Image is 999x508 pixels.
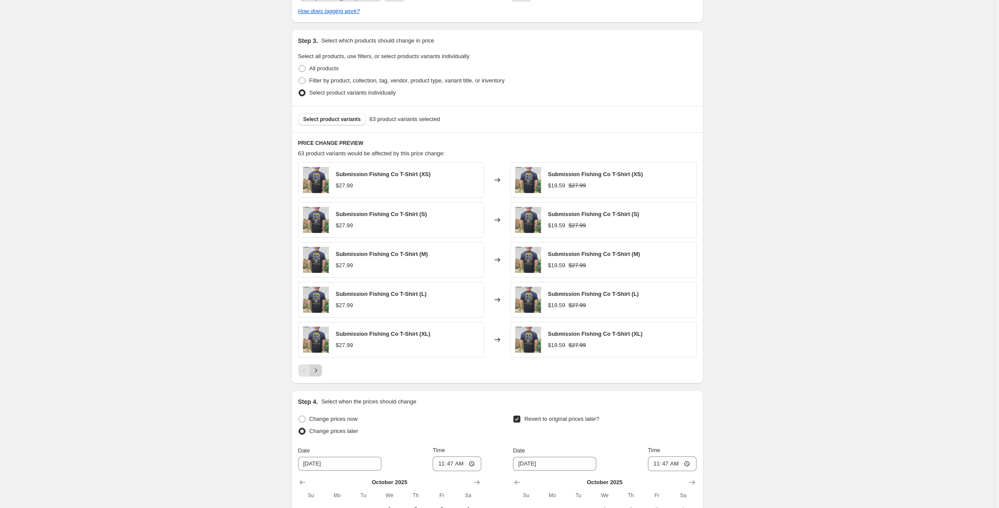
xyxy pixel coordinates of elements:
img: 20210818_121151_80x.jpg [303,207,329,233]
img: 20210818_121151_80x.jpg [303,327,329,353]
img: 20210818_121151_80x.jpg [515,287,541,313]
span: Submission Fishing Co T-Shirt (M) [336,251,428,257]
span: Submission Fishing Co T-Shirt (XL) [548,331,643,337]
span: Submission Fishing Co T-Shirt (L) [548,291,639,297]
span: Select product variants [303,116,361,123]
th: Tuesday [565,488,592,502]
span: Time [433,447,445,453]
span: Th [406,492,425,499]
th: Thursday [618,488,644,502]
span: Sa [674,492,693,499]
span: $27.99 [569,302,586,308]
img: 20210818_121151_80x.jpg [515,327,541,353]
span: Change prices later [309,428,358,434]
span: $19.59 [548,302,565,308]
span: We [380,492,399,499]
span: Date [513,447,525,454]
span: All products [309,65,339,72]
p: Select which products should change in price [321,36,434,45]
th: Wednesday [592,488,618,502]
span: Tu [354,492,373,499]
span: 63 product variants would be affected by this price change: [298,150,445,157]
span: $27.99 [336,182,353,189]
th: Friday [644,488,670,502]
input: 9/30/2025 [298,457,381,471]
span: $19.59 [548,182,565,189]
th: Monday [539,488,565,502]
span: $27.99 [336,262,353,269]
img: 20210818_121151_80x.jpg [515,207,541,233]
span: Change prices now [309,416,358,422]
span: 63 product variants selected [369,115,440,124]
th: Wednesday [376,488,402,502]
input: 12:00 [648,456,697,471]
span: Su [302,492,321,499]
span: Revert to original prices later? [524,416,599,422]
span: $19.59 [548,262,565,269]
button: Show next month, November 2025 [471,476,483,488]
p: Select when the prices should change [321,397,416,406]
button: Show previous month, September 2025 [296,476,309,488]
span: We [595,492,614,499]
nav: Pagination [298,364,322,377]
th: Saturday [455,488,481,502]
span: Submission Fishing Co T-Shirt (S) [548,211,639,217]
th: Tuesday [350,488,376,502]
span: Su [516,492,536,499]
span: Fr [432,492,451,499]
span: $27.99 [336,222,353,229]
th: Friday [429,488,455,502]
span: Tu [569,492,588,499]
span: Submission Fishing Co T-Shirt (M) [548,251,640,257]
span: Sa [458,492,477,499]
th: Thursday [403,488,429,502]
input: 9/30/2025 [513,457,596,471]
img: 20210818_121151_80x.jpg [515,167,541,193]
input: 12:00 [433,456,481,471]
span: $27.99 [569,222,586,229]
span: Mo [543,492,562,499]
span: Mo [328,492,347,499]
span: $27.99 [569,182,586,189]
span: Submission Fishing Co T-Shirt (XS) [336,171,431,177]
span: $27.99 [569,262,586,269]
img: 20210818_121151_80x.jpg [303,287,329,313]
a: How does tagging work? [298,8,360,14]
button: Select product variants [298,113,366,125]
span: Date [298,447,310,454]
button: Next [310,364,322,377]
span: Submission Fishing Co T-Shirt (S) [336,211,427,217]
img: 20210818_121151_80x.jpg [303,167,329,193]
button: Show previous month, September 2025 [511,476,523,488]
img: 20210818_121151_80x.jpg [515,247,541,273]
th: Monday [324,488,350,502]
h6: PRICE CHANGE PREVIEW [298,140,697,147]
h2: Step 3. [298,36,318,45]
span: $19.59 [548,342,565,348]
span: Submission Fishing Co T-Shirt (XL) [336,331,430,337]
span: Th [621,492,640,499]
th: Sunday [513,488,539,502]
h2: Step 4. [298,397,318,406]
span: Fr [647,492,667,499]
span: Time [648,447,660,453]
span: $19.59 [548,222,565,229]
th: Saturday [670,488,696,502]
span: Filter by product, collection, tag, vendor, product type, variant title, or inventory [309,77,505,84]
th: Sunday [298,488,324,502]
button: Show next month, November 2025 [686,476,698,488]
span: Select product variants individually [309,89,396,96]
img: 20210818_121151_80x.jpg [303,247,329,273]
span: Submission Fishing Co T-Shirt (L) [336,291,427,297]
span: $27.99 [336,342,353,348]
span: $27.99 [569,342,586,348]
span: $27.99 [336,302,353,308]
span: Submission Fishing Co T-Shirt (XS) [548,171,643,177]
span: Select all products, use filters, or select products variants individually [298,53,470,59]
